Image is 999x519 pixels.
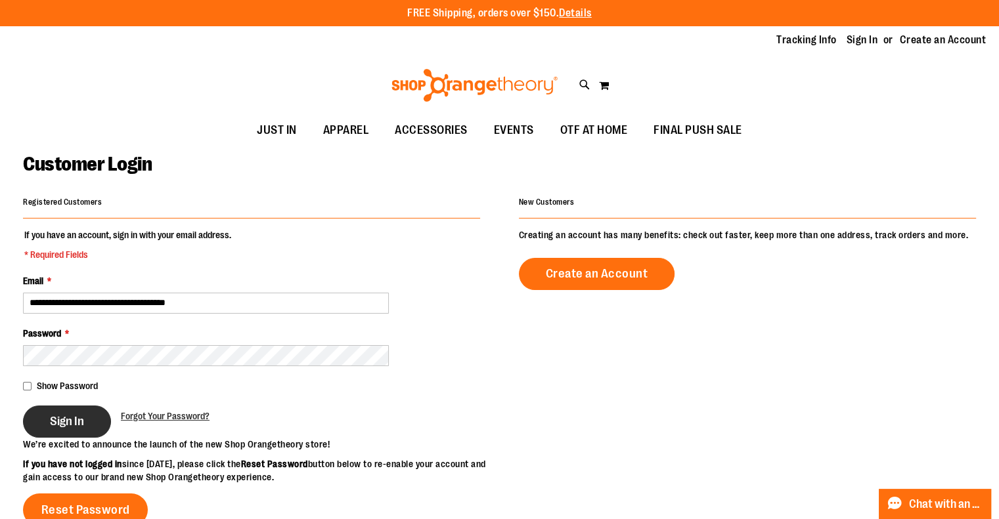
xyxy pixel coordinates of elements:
p: Creating an account has many benefits: check out faster, keep more than one address, track orders... [519,228,976,241]
a: Create an Account [519,258,675,290]
span: Chat with an Expert [909,498,983,510]
button: Sign In [23,405,111,438]
a: Details [559,7,592,19]
strong: If you have not logged in [23,459,122,469]
a: APPAREL [310,115,382,146]
span: Password [23,328,61,339]
strong: New Customers [519,197,575,207]
span: FINAL PUSH SALE [654,115,742,145]
a: EVENTS [481,115,547,146]
a: OTF AT HOME [547,115,641,146]
a: FINAL PUSH SALE [640,115,755,146]
a: Forgot Your Password? [121,409,210,423]
span: APPAREL [323,115,369,145]
span: Show Password [37,381,98,391]
span: Email [23,276,43,286]
button: Chat with an Expert [879,489,992,519]
a: ACCESSORIES [382,115,481,146]
p: since [DATE], please click the button below to re-enable your account and gain access to our bran... [23,457,500,484]
a: JUST IN [244,115,310,146]
legend: If you have an account, sign in with your email address. [23,228,233,261]
p: We’re excited to announce the launch of the new Shop Orangetheory store! [23,438,500,451]
span: Sign In [50,414,84,428]
span: JUST IN [257,115,297,145]
img: Shop Orangetheory [389,69,560,102]
span: Reset Password [41,503,130,517]
span: Create an Account [546,266,648,281]
span: Forgot Your Password? [121,411,210,421]
span: EVENTS [494,115,534,145]
a: Sign In [847,33,878,47]
strong: Registered Customers [23,197,102,207]
strong: Reset Password [241,459,308,469]
span: * Required Fields [24,248,231,261]
a: Tracking Info [776,33,837,47]
span: OTF AT HOME [560,115,628,145]
p: FREE Shipping, orders over $150. [407,6,592,21]
span: Customer Login [23,153,152,175]
span: ACCESSORIES [395,115,468,145]
a: Create an Account [900,33,987,47]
